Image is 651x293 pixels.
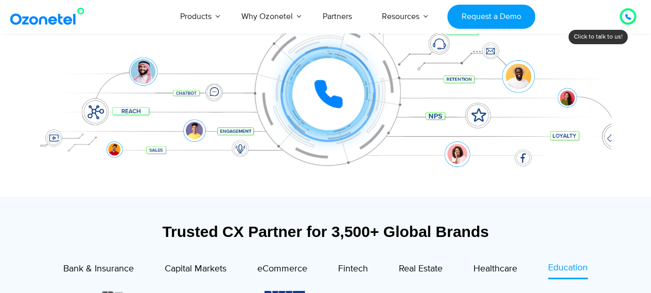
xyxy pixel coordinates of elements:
span: Education [548,262,588,273]
a: Real Estate [399,261,443,279]
a: Healthcare [473,261,517,279]
span: eCommerce [257,263,307,274]
a: eCommerce [257,261,307,279]
span: Real Estate [399,263,443,274]
a: Bank & Insurance [63,261,134,279]
a: Request a Demo [447,5,535,29]
span: Fintech [338,263,368,274]
span: Bank & Insurance [63,263,134,274]
a: Education [548,261,588,279]
a: Fintech [338,261,368,279]
span: Healthcare [473,263,517,274]
span: Capital Markets [165,263,226,274]
div: Trusted CX Partner for 3,500+ Global Brands [45,223,606,241]
a: Capital Markets [165,261,226,279]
